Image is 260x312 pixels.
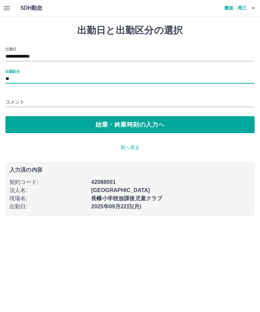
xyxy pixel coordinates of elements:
b: 2025年09月22日(月) [91,204,141,209]
label: 出勤日 [5,46,16,51]
p: 契約コード : [9,178,87,186]
p: 出勤日 : [9,203,87,211]
button: 始業・終業時刻の入力へ [5,116,255,133]
b: [GEOGRAPHIC_DATA] [91,187,150,193]
b: 42088001 [91,179,115,185]
p: 入力済の内容 [9,167,251,173]
p: 現場名 : [9,194,87,203]
b: 長幡小学校放課後児童クラブ [91,195,162,201]
h1: 出勤日と出勤区分の選択 [5,25,255,36]
label: 出勤区分 [5,69,20,74]
p: 前へ戻る [5,144,255,151]
p: 法人名 : [9,186,87,194]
